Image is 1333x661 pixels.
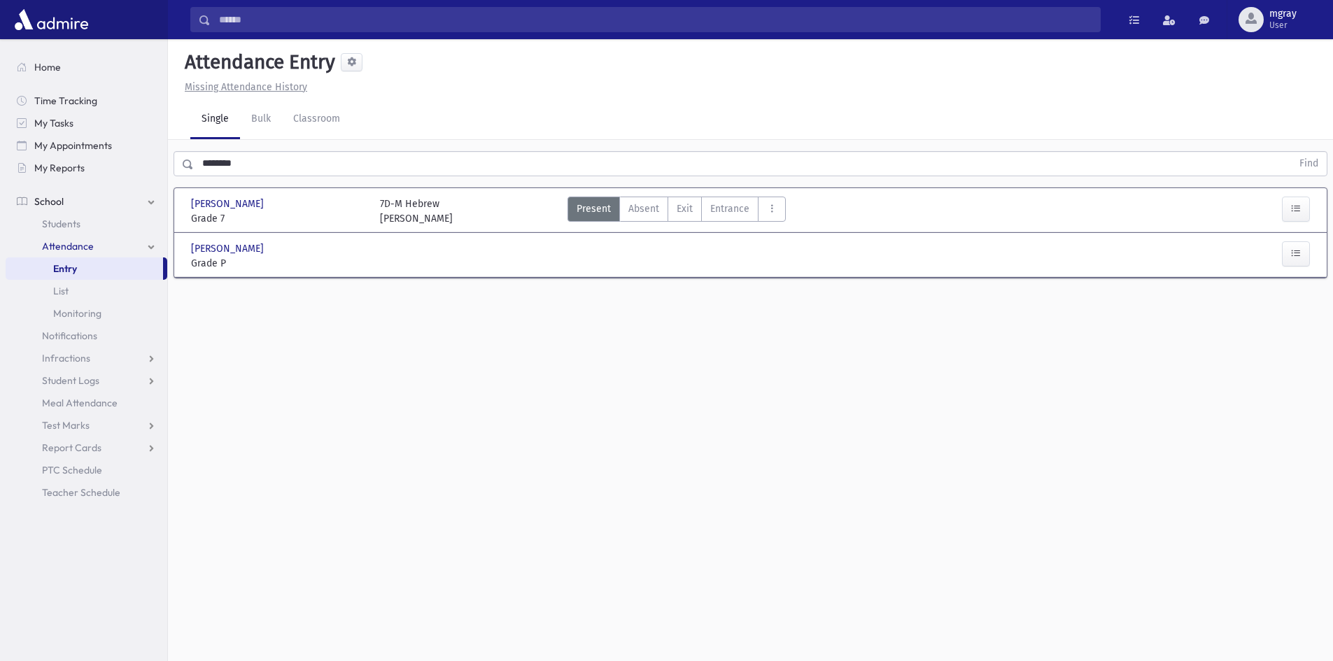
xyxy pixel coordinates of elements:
span: School [34,195,64,208]
span: Grade 7 [191,211,366,226]
a: Student Logs [6,369,167,392]
span: Report Cards [42,441,101,454]
a: Students [6,213,167,235]
span: My Reports [34,162,85,174]
a: PTC Schedule [6,459,167,481]
a: Bulk [240,100,282,139]
span: Entrance [710,201,749,216]
span: Student Logs [42,374,99,387]
span: Meal Attendance [42,397,118,409]
div: AttTypes [567,197,786,226]
span: User [1269,20,1297,31]
a: Home [6,56,167,78]
span: Attendance [42,240,94,253]
a: Meal Attendance [6,392,167,414]
a: Report Cards [6,436,167,459]
a: Notifications [6,325,167,347]
a: Missing Attendance History [179,81,307,93]
a: Single [190,100,240,139]
span: PTC Schedule [42,464,102,476]
a: Time Tracking [6,90,167,112]
a: Entry [6,257,163,280]
a: My Tasks [6,112,167,134]
span: My Appointments [34,139,112,152]
span: Present [577,201,611,216]
button: Find [1291,152,1327,176]
input: Search [211,7,1100,32]
a: Monitoring [6,302,167,325]
span: mgray [1269,8,1297,20]
a: Teacher Schedule [6,481,167,504]
span: Students [42,218,80,230]
a: Infractions [6,347,167,369]
span: Entry [53,262,77,275]
span: Home [34,61,61,73]
span: Infractions [42,352,90,364]
div: 7D-M Hebrew [PERSON_NAME] [380,197,453,226]
a: Test Marks [6,414,167,436]
a: List [6,280,167,302]
a: Classroom [282,100,351,139]
u: Missing Attendance History [185,81,307,93]
h5: Attendance Entry [179,50,335,74]
span: [PERSON_NAME] [191,197,267,211]
span: Exit [677,201,693,216]
a: My Appointments [6,134,167,157]
span: My Tasks [34,117,73,129]
span: Test Marks [42,419,90,432]
span: Grade P [191,256,366,271]
a: Attendance [6,235,167,257]
a: My Reports [6,157,167,179]
span: [PERSON_NAME] [191,241,267,256]
span: Time Tracking [34,94,97,107]
span: Teacher Schedule [42,486,120,499]
span: Monitoring [53,307,101,320]
span: Absent [628,201,659,216]
span: List [53,285,69,297]
span: Notifications [42,329,97,342]
img: AdmirePro [11,6,92,34]
a: School [6,190,167,213]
